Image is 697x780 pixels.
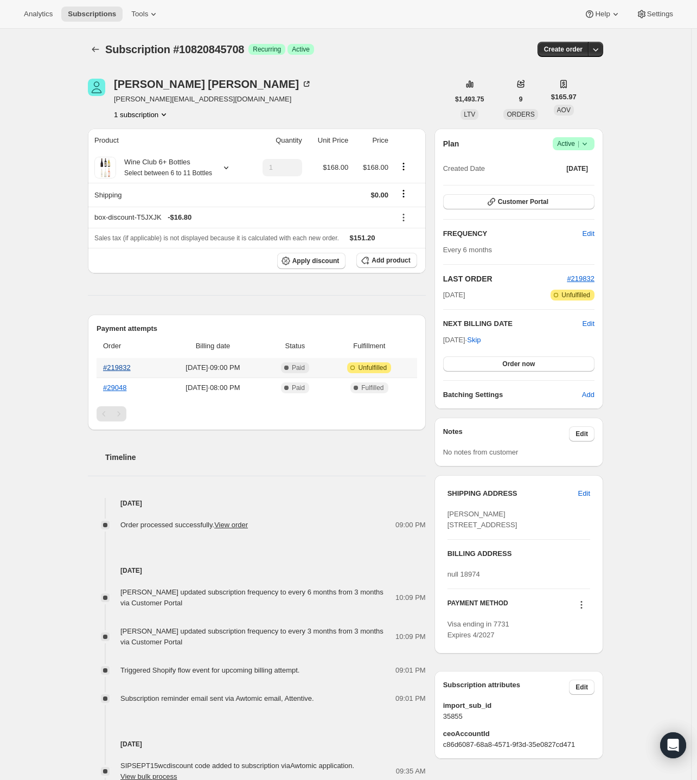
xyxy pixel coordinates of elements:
[247,129,305,152] th: Quantity
[578,7,627,22] button: Help
[443,336,481,344] span: [DATE] ·
[569,680,594,695] button: Edit
[447,570,480,578] span: null 18974
[328,341,411,351] span: Fulfillment
[395,665,426,676] span: 09:01 PM
[105,43,244,55] span: Subscription #10820845708
[214,521,248,529] a: View order
[443,228,583,239] h2: FREQUENCY
[120,627,383,646] span: [PERSON_NAME] updated subscription frequency to every 3 months from 3 months via Customer Portal
[114,109,169,120] button: Product actions
[116,157,212,178] div: Wine Club 6+ Bottles
[449,92,490,107] button: $1,493.75
[88,42,103,57] button: Subscriptions
[395,520,426,530] span: 09:00 PM
[561,291,590,299] span: Unfulfilled
[97,334,161,358] th: Order
[356,253,417,268] button: Add product
[305,129,352,152] th: Unit Price
[443,163,485,174] span: Created Date
[557,138,590,149] span: Active
[575,683,588,692] span: Edit
[395,161,412,172] button: Product actions
[114,79,312,89] div: [PERSON_NAME] [PERSON_NAME]
[372,256,410,265] span: Add product
[447,599,508,613] h3: PAYMENT METHOD
[351,129,392,152] th: Price
[519,95,523,104] span: 9
[443,318,583,329] h2: NEXT BILLING DATE
[363,163,388,171] span: $168.00
[578,139,579,148] span: |
[513,92,529,107] button: 9
[350,234,375,242] span: $151.20
[443,448,519,456] span: No notes from customer
[576,225,601,242] button: Edit
[443,700,594,711] span: import_sub_id
[268,341,322,351] span: Status
[103,383,126,392] a: #29048
[595,10,610,18] span: Help
[94,234,339,242] span: Sales tax (if applicable) is not displayed because it is calculated with each new order.
[455,95,484,104] span: $1,493.75
[164,341,262,351] span: Billing date
[120,521,248,529] span: Order processed successfully.
[361,383,383,392] span: Fulfilled
[464,111,475,118] span: LTV
[323,163,348,171] span: $168.00
[443,273,567,284] h2: LAST ORDER
[557,106,571,114] span: AOV
[125,7,165,22] button: Tools
[567,274,594,283] span: #219832
[395,631,426,642] span: 10:09 PM
[17,7,59,22] button: Analytics
[447,548,590,559] h3: BILLING ADDRESS
[88,129,247,152] th: Product
[131,10,148,18] span: Tools
[647,10,673,18] span: Settings
[502,360,535,368] span: Order now
[507,111,534,118] span: ORDERS
[551,92,577,103] span: $165.97
[544,45,583,54] span: Create order
[24,10,53,18] span: Analytics
[578,488,590,499] span: Edit
[164,362,262,373] span: [DATE] · 09:00 PM
[396,766,426,777] span: 09:35 AM
[88,498,426,509] h4: [DATE]
[583,318,594,329] button: Edit
[447,488,578,499] h3: SHIPPING ADDRESS
[103,363,131,372] a: #219832
[443,739,594,750] span: c86d6087-68a8-4571-9f3d-35e0827cd471
[370,191,388,199] span: $0.00
[168,212,191,223] span: - $16.80
[443,728,594,739] span: ceoAccountId
[253,45,281,54] span: Recurring
[443,356,594,372] button: Order now
[124,169,212,177] small: Select between 6 to 11 Bottles
[583,228,594,239] span: Edit
[443,711,594,722] span: 35855
[443,246,492,254] span: Every 6 months
[461,331,487,349] button: Skip
[566,164,588,173] span: [DATE]
[575,386,601,404] button: Add
[88,565,426,576] h4: [DATE]
[94,212,388,223] div: box-discount-T5JXJK
[660,732,686,758] div: Open Intercom Messenger
[395,592,426,603] span: 10:09 PM
[630,7,680,22] button: Settings
[443,426,570,442] h3: Notes
[97,323,417,334] h2: Payment attempts
[443,290,465,301] span: [DATE]
[538,42,589,57] button: Create order
[88,739,426,750] h4: [DATE]
[575,430,588,438] span: Edit
[498,197,548,206] span: Customer Portal
[447,510,517,529] span: [PERSON_NAME] [STREET_ADDRESS]
[292,45,310,54] span: Active
[292,363,305,372] span: Paid
[292,257,340,265] span: Apply discount
[447,620,509,639] span: Visa ending in 7731 Expires 4/2027
[443,138,459,149] h2: Plan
